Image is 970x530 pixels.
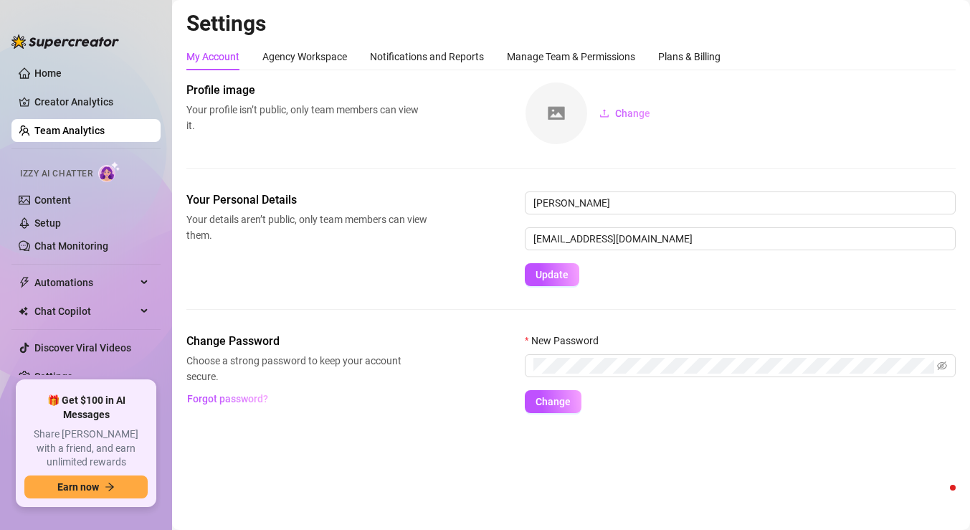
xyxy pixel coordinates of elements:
[186,10,956,37] h2: Settings
[57,481,99,493] span: Earn now
[526,82,587,144] img: square-placeholder.png
[34,90,149,113] a: Creator Analytics
[20,167,92,181] span: Izzy AI Chatter
[615,108,650,119] span: Change
[921,481,956,516] iframe: Intercom live chat
[34,240,108,252] a: Chat Monitoring
[186,212,427,243] span: Your details aren’t public, only team members can view them.
[525,390,581,413] button: Change
[533,358,934,374] input: New Password
[262,49,347,65] div: Agency Workspace
[536,396,571,407] span: Change
[186,353,427,384] span: Choose a strong password to keep your account secure.
[186,191,427,209] span: Your Personal Details
[34,342,131,354] a: Discover Viral Videos
[525,191,956,214] input: Enter name
[11,34,119,49] img: logo-BBDzfeDw.svg
[19,306,28,316] img: Chat Copilot
[34,217,61,229] a: Setup
[34,300,136,323] span: Chat Copilot
[525,263,579,286] button: Update
[507,49,635,65] div: Manage Team & Permissions
[186,333,427,350] span: Change Password
[98,161,120,182] img: AI Chatter
[24,394,148,422] span: 🎁 Get $100 in AI Messages
[937,361,947,371] span: eye-invisible
[588,102,662,125] button: Change
[34,194,71,206] a: Content
[658,49,721,65] div: Plans & Billing
[34,67,62,79] a: Home
[186,82,427,99] span: Profile image
[525,333,608,349] label: New Password
[19,277,30,288] span: thunderbolt
[24,427,148,470] span: Share [PERSON_NAME] with a friend, and earn unlimited rewards
[186,387,268,410] button: Forgot password?
[105,482,115,492] span: arrow-right
[24,475,148,498] button: Earn nowarrow-right
[187,393,268,404] span: Forgot password?
[186,102,427,133] span: Your profile isn’t public, only team members can view it.
[525,227,956,250] input: Enter new email
[34,371,72,382] a: Settings
[34,125,105,136] a: Team Analytics
[599,108,609,118] span: upload
[186,49,239,65] div: My Account
[370,49,484,65] div: Notifications and Reports
[34,271,136,294] span: Automations
[536,269,569,280] span: Update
